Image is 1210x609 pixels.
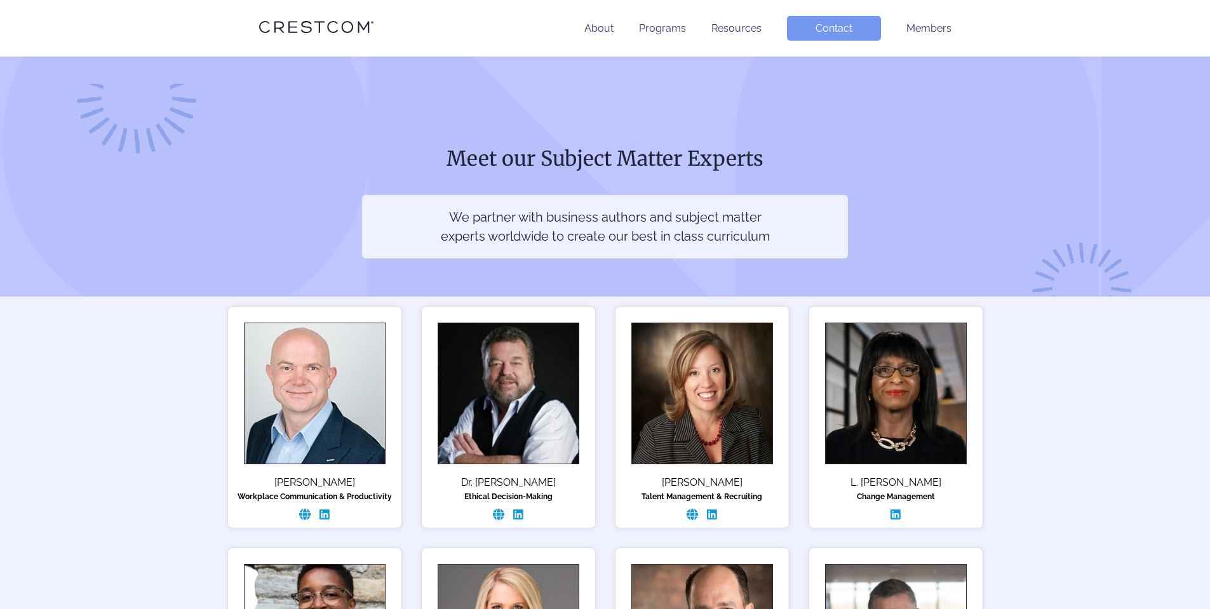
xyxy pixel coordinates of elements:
div: Workplace Communication & Productivity [234,492,395,501]
a: Website [493,508,504,521]
a: Linked In [319,508,330,521]
img: Patterson [825,323,967,464]
div: [PERSON_NAME] [234,476,395,488]
a: Linked In [513,508,523,521]
a: Website [687,508,698,521]
p: We partner with business authors and subject matter experts worldwide to create our best in class... [439,208,771,246]
a: Resources [711,22,762,34]
a: Linked In [891,508,901,521]
a: About [584,22,614,34]
div: Dr. [PERSON_NAME] [428,476,589,488]
a: Linked In [707,508,717,521]
a: Website [299,508,311,521]
img: Quinn Votaw [631,323,773,464]
div: L. [PERSON_NAME] [816,476,976,488]
img: Bounds [244,323,386,464]
div: Change Management [816,492,976,501]
h1: Meet our Subject Matter Experts [362,145,848,172]
div: Ethical Decision-Making [428,492,589,501]
div: [PERSON_NAME] [622,476,783,488]
a: Contact [787,16,881,41]
div: Talent Management & Recruiting [622,492,783,501]
img: Gilbert [438,323,579,464]
a: Programs [639,22,686,34]
a: Members [906,22,951,34]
